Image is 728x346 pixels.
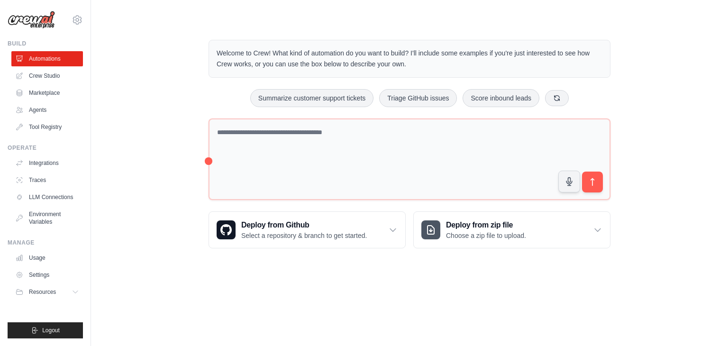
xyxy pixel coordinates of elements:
[11,85,83,100] a: Marketplace
[11,119,83,135] a: Tool Registry
[446,231,526,240] p: Choose a zip file to upload.
[11,250,83,265] a: Usage
[250,89,373,107] button: Summarize customer support tickets
[29,288,56,296] span: Resources
[217,48,602,70] p: Welcome to Crew! What kind of automation do you want to build? I'll include some examples if you'...
[8,322,83,338] button: Logout
[11,207,83,229] a: Environment Variables
[11,173,83,188] a: Traces
[11,102,83,118] a: Agents
[8,11,55,29] img: Logo
[11,267,83,282] a: Settings
[11,190,83,205] a: LLM Connections
[11,155,83,171] a: Integrations
[8,144,83,152] div: Operate
[463,89,539,107] button: Score inbound leads
[446,219,526,231] h3: Deploy from zip file
[8,40,83,47] div: Build
[241,219,367,231] h3: Deploy from Github
[11,68,83,83] a: Crew Studio
[11,284,83,300] button: Resources
[379,89,457,107] button: Triage GitHub issues
[241,231,367,240] p: Select a repository & branch to get started.
[8,239,83,246] div: Manage
[681,300,728,346] iframe: Chat Widget
[11,51,83,66] a: Automations
[42,327,60,334] span: Logout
